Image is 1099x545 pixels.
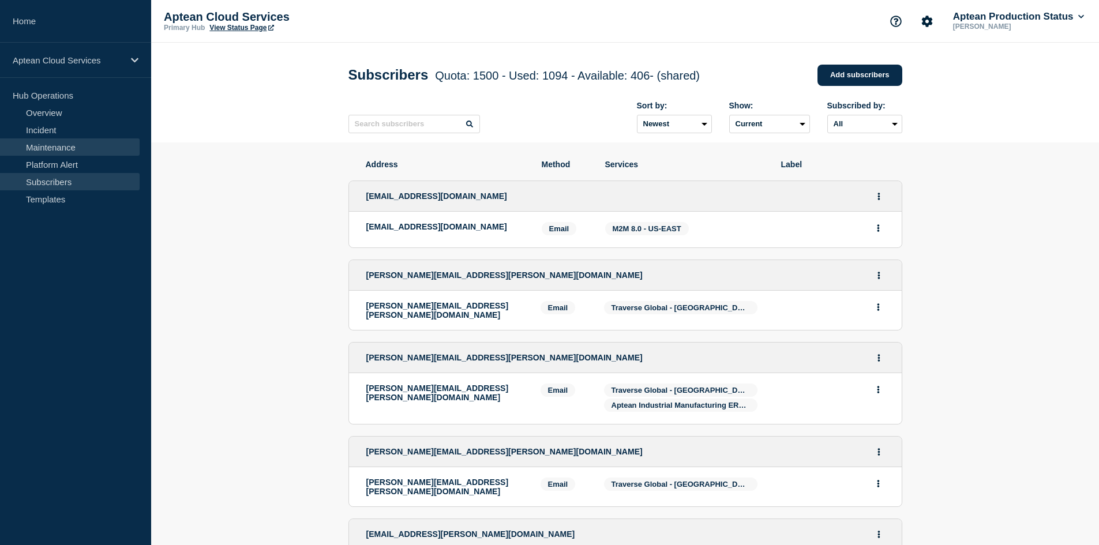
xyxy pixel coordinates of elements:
span: Email [541,301,576,314]
span: Email [541,478,576,491]
button: Actions [871,219,886,237]
span: Traverse Global - [GEOGRAPHIC_DATA] - [GEOGRAPHIC_DATA] [612,303,841,312]
span: M2M 8.0 - US-EAST [613,224,681,233]
div: Sort by: [637,101,712,110]
button: Support [884,9,908,33]
button: Actions [872,266,886,284]
input: Search subscribers [348,115,480,133]
span: [PERSON_NAME][EMAIL_ADDRESS][PERSON_NAME][DOMAIN_NAME] [366,353,643,362]
span: Method [542,160,588,169]
select: Sort by [637,115,712,133]
select: Deleted [729,115,810,133]
span: Traverse Global - [GEOGRAPHIC_DATA] - [GEOGRAPHIC_DATA] [612,386,841,394]
h1: Subscribers [348,67,700,83]
span: Address [366,160,524,169]
div: Show: [729,101,810,110]
span: Traverse Global - [GEOGRAPHIC_DATA] - [GEOGRAPHIC_DATA] [612,480,841,488]
span: Label [781,160,885,169]
span: Aptean Industrial Manufacturing ERP WorkWise Edition - US East [612,401,845,409]
span: [PERSON_NAME][EMAIL_ADDRESS][PERSON_NAME][DOMAIN_NAME] [366,270,643,280]
span: Services [605,160,764,169]
a: View Status Page [209,24,273,32]
select: Subscribed by [827,115,902,133]
a: Add subscribers [817,65,902,86]
p: [PERSON_NAME] [951,22,1071,31]
p: [PERSON_NAME][EMAIL_ADDRESS][PERSON_NAME][DOMAIN_NAME] [366,384,523,402]
span: [EMAIL_ADDRESS][DOMAIN_NAME] [366,191,507,201]
button: Actions [872,525,886,543]
button: Actions [871,298,886,316]
p: [EMAIL_ADDRESS][DOMAIN_NAME] [366,222,524,231]
p: Aptean Cloud Services [13,55,123,65]
span: [PERSON_NAME][EMAIL_ADDRESS][PERSON_NAME][DOMAIN_NAME] [366,447,643,456]
div: Subscribed by: [827,101,902,110]
span: Email [541,384,576,397]
button: Actions [871,475,886,493]
button: Actions [872,443,886,461]
p: [PERSON_NAME][EMAIL_ADDRESS][PERSON_NAME][DOMAIN_NAME] [366,301,523,320]
button: Aptean Production Status [951,11,1086,22]
span: [EMAIL_ADDRESS][PERSON_NAME][DOMAIN_NAME] [366,529,575,539]
p: [PERSON_NAME][EMAIL_ADDRESS][PERSON_NAME][DOMAIN_NAME] [366,478,523,496]
button: Actions [872,187,886,205]
span: Email [542,222,577,235]
button: Actions [872,349,886,367]
button: Actions [871,381,886,399]
span: Quota: 1500 - Used: 1094 - Available: 406 - (shared) [435,69,700,82]
p: Aptean Cloud Services [164,10,395,24]
button: Account settings [915,9,939,33]
p: Primary Hub [164,24,205,32]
